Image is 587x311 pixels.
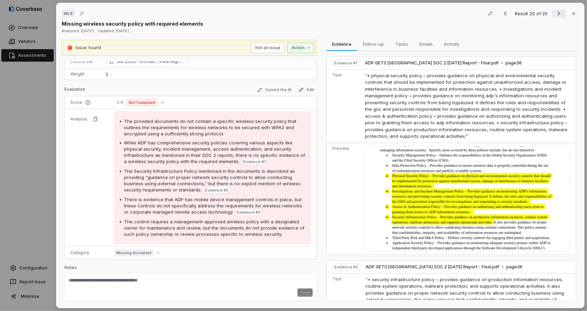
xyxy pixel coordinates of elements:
[70,116,87,122] p: Analysis
[366,264,499,270] span: ADP GETS [GEOGRAPHIC_DATA] SOC 2 [DATE] Report - Final.pdf
[70,59,95,64] p: Control Set
[237,210,260,215] span: Evidence # 3
[62,28,94,33] span: Analyzed: [DATE]
[62,20,203,27] p: Missing wireless security policy with required elements
[64,265,317,273] p: Notes
[327,143,362,255] td: Preview
[70,100,103,105] p: Score
[70,250,103,256] p: Category
[124,118,296,136] span: The provided documents do not contain a specific wireless security policy that outlines the requi...
[365,60,522,66] button: ADP GETS [GEOGRAPHIC_DATA] SOC 2 [DATE] Report - Final.pdfpage36
[506,264,523,270] span: page 36
[251,43,284,53] button: Not an issue
[98,28,129,33] span: Updated: [DATE]
[392,39,411,48] span: Tasks
[243,159,266,165] span: Evidence # 1
[124,219,304,237] span: The control requires a management-approved wireless policy with a designated owner for maintenanc...
[416,39,435,48] span: Emails
[287,43,314,53] button: Action
[366,277,564,309] span: “• security infrastructure policy – provides guidance on production information resources, routin...
[365,60,499,66] span: ADP GETS [GEOGRAPHIC_DATA] SOC 2 [DATE] Report - Final.pdf
[254,86,294,94] button: Correct the AI
[126,98,158,107] span: Not Compliant
[295,86,317,94] button: Edit
[365,73,568,139] span: “• physical security policy – provides guidance on physical and environmental security controls t...
[70,71,95,77] p: Weight
[334,264,358,270] span: Evidence # 2
[205,187,229,193] span: Evidence # 2
[124,140,305,164] span: While ADP has comprehensive security policies covering various aspects like physical security, in...
[75,7,88,20] button: Copy link
[441,39,462,48] span: Activity
[498,9,512,18] button: Previous result
[106,71,108,77] span: 1
[75,44,101,51] p: Issue found
[334,60,357,66] span: Evidence # 1
[366,264,523,270] button: ADP GETS [GEOGRAPHIC_DATA] SOC 2 [DATE] Report - Final.pdfpage36
[114,249,154,256] span: Missing document
[64,87,85,95] p: Evaluation
[124,197,302,215] span: There is evidence that ADP has mobile device management controls in place, but these controls do ...
[515,10,549,17] p: Result 20 of 25
[360,39,387,48] span: Follow-up
[114,98,167,107] button: 1.0Not Compliant
[329,39,354,48] span: Evidence
[64,11,73,16] span: # N.9
[327,69,362,143] td: Text
[552,9,566,18] button: Next result
[117,58,185,65] span: SIG 2024 - InfoSec TPRM High Framework
[365,146,570,252] img: eff7d6c0f3f04445aa708d8eb6a962c4_original.jpg_w1200.jpg
[124,168,301,193] span: The Security Infrastructure Policy mentioned in the documents is described as providing "guidance...
[506,60,522,66] span: page 36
